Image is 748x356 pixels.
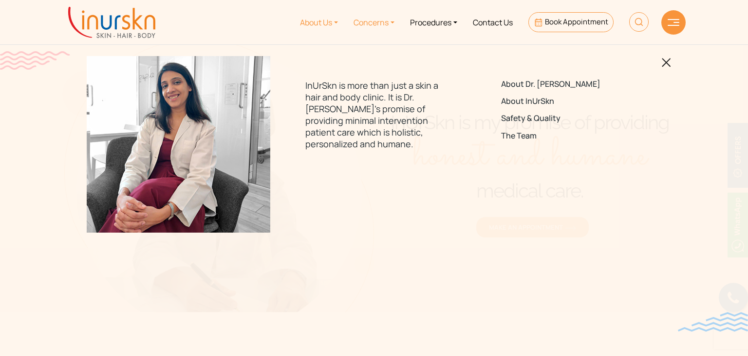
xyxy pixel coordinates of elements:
[668,19,679,26] img: hamLine.svg
[528,12,614,32] a: Book Appointment
[402,4,465,40] a: Procedures
[662,58,671,67] img: blackclosed
[305,79,442,150] p: InUrSkn is more than just a skin a hair and body clinic. It is Dr. [PERSON_NAME]'s promise of pro...
[501,131,638,140] a: The Team
[292,4,346,40] a: About Us
[87,56,270,233] img: menuabout
[545,17,608,27] span: Book Appointment
[501,79,638,89] a: About Dr. [PERSON_NAME]
[346,4,402,40] a: Concerns
[465,4,521,40] a: Contact Us
[678,312,748,332] img: bluewave
[501,114,638,123] a: Safety & Quality
[68,7,155,38] img: inurskn-logo
[629,12,649,32] img: HeaderSearch
[501,97,638,106] a: About InUrSkn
